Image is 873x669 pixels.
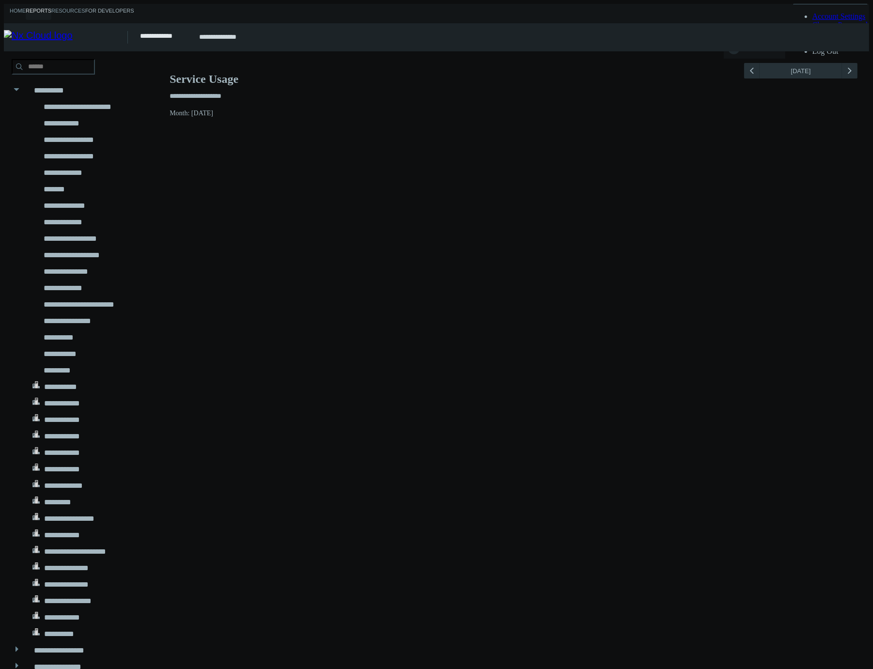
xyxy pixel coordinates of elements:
[4,30,127,45] img: Nx Cloud logo
[51,8,85,20] a: Resources
[812,21,868,29] a: Change Password
[85,8,134,20] a: For Developers
[10,8,26,20] a: Home
[170,109,857,117] p: Month: [DATE]
[812,12,866,20] a: Account Settings
[170,73,857,86] h2: Service Usage
[760,63,842,78] button: [DATE]
[26,8,51,20] a: Reports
